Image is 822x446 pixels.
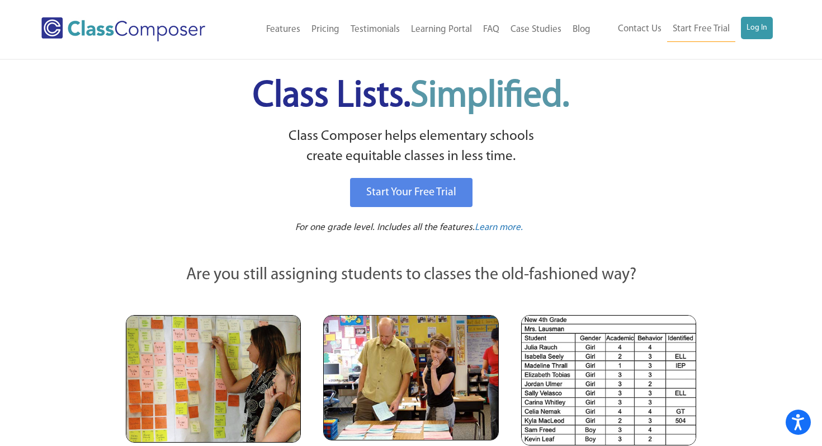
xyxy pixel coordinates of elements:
nav: Header Menu [596,17,773,42]
a: Log In [741,17,773,39]
img: Class Composer [41,17,205,41]
span: Class Lists. [253,78,569,115]
img: Spreadsheets [521,315,696,445]
a: Start Your Free Trial [350,178,473,207]
a: Start Free Trial [667,17,735,42]
a: Contact Us [612,17,667,41]
a: Features [261,17,306,42]
a: Testimonials [345,17,405,42]
p: Are you still assigning students to classes the old-fashioned way? [126,263,696,288]
nav: Header Menu [234,17,596,42]
a: Pricing [306,17,345,42]
span: Learn more. [475,223,523,232]
a: Learning Portal [405,17,478,42]
p: Class Composer helps elementary schools create equitable classes in less time. [124,126,698,167]
a: FAQ [478,17,505,42]
img: Teachers Looking at Sticky Notes [126,315,301,443]
a: Learn more. [475,221,523,235]
span: Start Your Free Trial [366,187,456,198]
span: Simplified. [410,78,569,115]
a: Case Studies [505,17,567,42]
a: Blog [567,17,596,42]
img: Blue and Pink Paper Cards [323,315,498,440]
span: For one grade level. Includes all the features. [295,223,475,232]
